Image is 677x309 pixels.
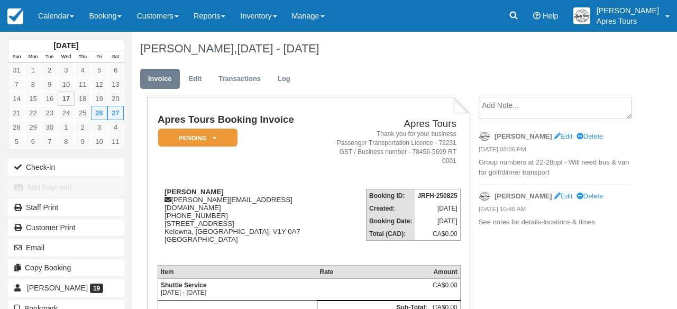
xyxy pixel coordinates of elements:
[8,199,124,216] a: Staff Print
[58,77,74,92] a: 10
[573,7,590,24] img: A1
[107,134,124,149] a: 11
[91,134,107,149] a: 10
[25,106,41,120] a: 22
[91,51,107,63] th: Fri
[91,92,107,106] a: 19
[41,134,58,149] a: 7
[415,215,460,228] td: [DATE]
[479,217,632,228] p: See notes for details-locations & times
[158,278,317,300] td: [DATE] - [DATE]
[367,215,415,228] th: Booking Date:
[415,228,460,241] td: CA$0.00
[8,106,25,120] a: 21
[41,120,58,134] a: 30
[533,12,541,20] i: Help
[8,120,25,134] a: 28
[8,179,124,196] button: Add Payment
[107,63,124,77] a: 6
[8,51,25,63] th: Sun
[8,134,25,149] a: 5
[164,188,224,196] strong: [PERSON_NAME]
[8,239,124,256] button: Email
[8,77,25,92] a: 7
[75,63,91,77] a: 4
[577,192,603,200] a: Delete
[25,120,41,134] a: 29
[158,265,317,278] th: Item
[317,265,431,278] th: Rate
[75,92,91,106] a: 18
[25,77,41,92] a: 8
[8,92,25,106] a: 14
[597,16,659,26] p: Apres Tours
[41,63,58,77] a: 2
[58,92,74,106] a: 17
[91,120,107,134] a: 3
[25,134,41,149] a: 6
[577,132,603,140] a: Delete
[90,284,103,293] span: 19
[158,128,234,148] a: Pending
[367,228,415,241] th: Total (CAD):
[8,159,124,176] button: Check-in
[433,281,458,297] div: CA$0.00
[211,69,269,89] a: Transactions
[158,188,330,257] div: [PERSON_NAME][EMAIL_ADDRESS][DOMAIN_NAME] [PHONE_NUMBER] [STREET_ADDRESS] Kelowna, [GEOGRAPHIC_DA...
[270,69,298,89] a: Log
[75,77,91,92] a: 11
[7,8,23,24] img: checkfront-main-nav-mini-logo.png
[181,69,209,89] a: Edit
[107,106,124,120] a: 27
[58,106,74,120] a: 24
[479,145,632,157] em: [DATE] 08:06 PM
[58,51,74,63] th: Wed
[161,281,207,289] strong: Shuttle Service
[158,114,330,125] h1: Apres Tours Booking Invoice
[75,51,91,63] th: Thu
[8,219,124,236] a: Customer Print
[25,51,41,63] th: Mon
[107,51,124,63] th: Sat
[415,202,460,215] td: [DATE]
[597,5,659,16] p: [PERSON_NAME]
[237,42,319,55] span: [DATE] - [DATE]
[334,119,456,130] h2: Apres Tours
[91,63,107,77] a: 5
[41,51,58,63] th: Tue
[25,63,41,77] a: 1
[107,92,124,106] a: 20
[91,77,107,92] a: 12
[58,120,74,134] a: 1
[495,192,552,200] strong: [PERSON_NAME]
[41,77,58,92] a: 9
[430,265,460,278] th: Amount
[91,106,107,120] a: 26
[107,77,124,92] a: 13
[367,202,415,215] th: Created:
[58,134,74,149] a: 8
[8,63,25,77] a: 31
[495,132,552,140] strong: [PERSON_NAME]
[417,192,457,199] strong: JRFH-250825
[53,41,78,50] strong: [DATE]
[41,106,58,120] a: 23
[479,158,632,177] p: Group numbers at 22-28ppl - Will need bus & van for golf/dinner transport
[75,106,91,120] a: 25
[334,130,456,166] address: Thank you for your business Passenger Transportation Licence - 72231 GST / Business number - 7845...
[8,279,124,296] a: [PERSON_NAME] 19
[75,120,91,134] a: 2
[140,42,632,55] h1: [PERSON_NAME],
[367,189,415,203] th: Booking ID:
[543,12,559,20] span: Help
[554,192,572,200] a: Edit
[75,134,91,149] a: 9
[140,69,180,89] a: Invoice
[479,205,632,216] em: [DATE] 10:40 AM
[41,92,58,106] a: 16
[158,129,237,147] em: Pending
[27,284,88,292] span: [PERSON_NAME]
[58,63,74,77] a: 3
[8,259,124,276] button: Copy Booking
[554,132,572,140] a: Edit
